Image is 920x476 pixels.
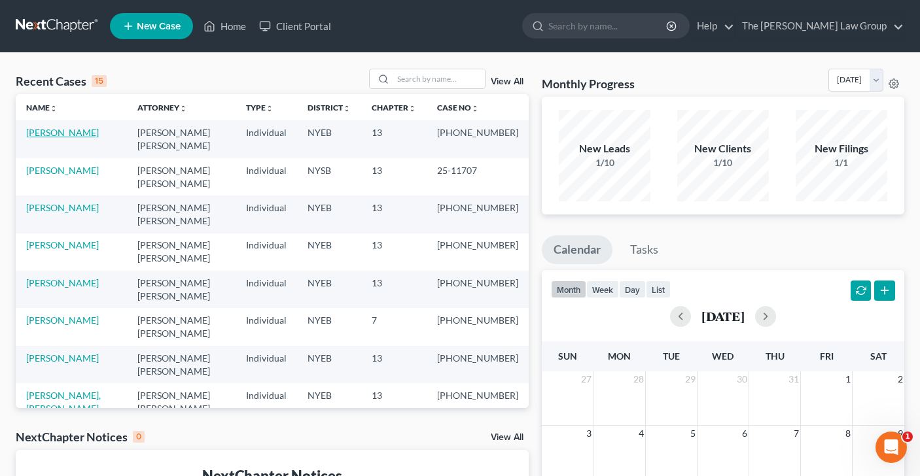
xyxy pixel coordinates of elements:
[26,352,99,364] a: [PERSON_NAME]
[608,350,631,362] span: Mon
[361,233,427,271] td: 13
[127,383,235,420] td: [PERSON_NAME] [PERSON_NAME]
[551,280,586,298] button: month
[844,426,852,441] span: 8
[844,371,852,387] span: 1
[236,346,297,383] td: Individual
[491,433,523,442] a: View All
[26,277,99,288] a: [PERSON_NAME]
[741,426,749,441] span: 6
[127,120,235,158] td: [PERSON_NAME] [PERSON_NAME]
[361,383,427,420] td: 13
[427,195,529,233] td: [PHONE_NUMBER]
[787,371,800,387] span: 31
[361,308,427,345] td: 7
[236,233,297,271] td: Individual
[26,103,58,112] a: Nameunfold_more
[677,141,769,156] div: New Clients
[427,158,529,195] td: 25-11707
[766,350,785,362] span: Thu
[618,235,670,264] a: Tasks
[792,426,800,441] span: 7
[559,156,650,169] div: 1/10
[735,371,749,387] span: 30
[361,120,427,158] td: 13
[796,156,887,169] div: 1/1
[491,77,523,86] a: View All
[361,271,427,308] td: 13
[701,309,745,323] h2: [DATE]
[796,141,887,156] div: New Filings
[542,235,612,264] a: Calendar
[26,239,99,250] a: [PERSON_NAME]
[735,14,904,38] a: The [PERSON_NAME] Law Group
[26,127,99,138] a: [PERSON_NAME]
[266,105,274,112] i: unfold_more
[619,280,646,298] button: day
[297,383,361,420] td: NYEB
[427,346,529,383] td: [PHONE_NUMBER]
[127,233,235,271] td: [PERSON_NAME] [PERSON_NAME]
[580,371,593,387] span: 27
[559,141,650,156] div: New Leads
[297,271,361,308] td: NYEB
[361,195,427,233] td: 13
[637,426,645,441] span: 4
[133,431,145,443] div: 0
[684,371,697,387] span: 29
[542,76,635,92] h3: Monthly Progress
[26,390,101,414] a: [PERSON_NAME], [PERSON_NAME]
[437,103,479,112] a: Case Nounfold_more
[236,158,297,195] td: Individual
[902,432,913,442] span: 1
[16,73,107,89] div: Recent Cases
[137,103,187,112] a: Attorneyunfold_more
[471,105,479,112] i: unfold_more
[297,195,361,233] td: NYEB
[876,432,907,463] iframe: Intercom live chat
[127,271,235,308] td: [PERSON_NAME] [PERSON_NAME]
[127,346,235,383] td: [PERSON_NAME] [PERSON_NAME]
[236,271,297,308] td: Individual
[137,22,181,31] span: New Case
[427,271,529,308] td: [PHONE_NUMBER]
[393,69,485,88] input: Search by name...
[236,195,297,233] td: Individual
[127,195,235,233] td: [PERSON_NAME] [PERSON_NAME]
[870,350,887,362] span: Sat
[585,426,593,441] span: 3
[361,158,427,195] td: 13
[896,371,904,387] span: 2
[586,280,619,298] button: week
[689,426,697,441] span: 5
[308,103,351,112] a: Districtunfold_more
[361,346,427,383] td: 13
[236,120,297,158] td: Individual
[26,165,99,176] a: [PERSON_NAME]
[712,350,734,362] span: Wed
[236,308,297,345] td: Individual
[127,158,235,195] td: [PERSON_NAME] [PERSON_NAME]
[297,308,361,345] td: NYEB
[297,233,361,271] td: NYEB
[896,426,904,441] span: 9
[343,105,351,112] i: unfold_more
[427,383,529,420] td: [PHONE_NUMBER]
[253,14,338,38] a: Client Portal
[677,156,769,169] div: 1/10
[548,14,668,38] input: Search by name...
[427,120,529,158] td: [PHONE_NUMBER]
[26,314,99,326] a: [PERSON_NAME]
[408,105,416,112] i: unfold_more
[297,346,361,383] td: NYEB
[50,105,58,112] i: unfold_more
[127,308,235,345] td: [PERSON_NAME] [PERSON_NAME]
[236,383,297,420] td: Individual
[690,14,734,38] a: Help
[26,202,99,213] a: [PERSON_NAME]
[297,120,361,158] td: NYEB
[372,103,416,112] a: Chapterunfold_more
[92,75,107,87] div: 15
[179,105,187,112] i: unfold_more
[558,350,577,362] span: Sun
